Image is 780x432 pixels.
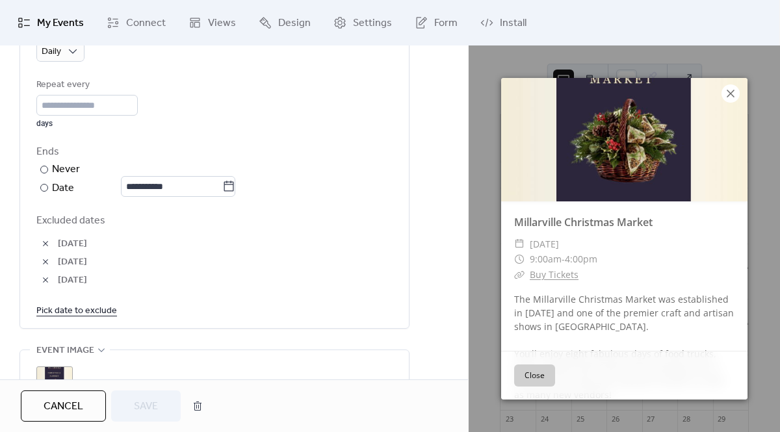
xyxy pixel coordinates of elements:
[36,213,393,229] span: Excluded dates
[530,268,578,281] a: Buy Tickets
[249,5,320,40] a: Design
[21,390,106,422] button: Cancel
[514,215,653,229] a: Millarville Christmas Market
[58,255,393,270] span: [DATE]
[324,5,402,40] a: Settings
[36,303,117,319] span: Pick date to exclude
[126,16,166,31] span: Connect
[36,366,73,403] div: ;
[353,16,392,31] span: Settings
[562,253,565,265] span: -
[42,43,61,60] span: Daily
[208,16,236,31] span: Views
[52,162,81,177] div: Never
[52,180,235,197] div: Date
[278,16,311,31] span: Design
[500,16,526,31] span: Install
[565,253,597,265] span: 4:00pm
[58,236,393,252] span: [DATE]
[514,267,525,283] div: ​
[58,273,393,288] span: [DATE]
[434,16,458,31] span: Form
[36,77,135,93] div: Repeat every
[514,251,525,267] div: ​
[36,118,138,129] div: days
[8,5,94,40] a: My Events
[44,399,83,414] span: Cancel
[179,5,246,40] a: Views
[530,253,562,265] span: 9:00am
[36,144,390,160] div: Ends
[405,5,467,40] a: Form
[36,343,94,359] span: Event image
[37,16,84,31] span: My Events
[471,5,536,40] a: Install
[530,236,559,252] span: [DATE]
[514,364,555,387] button: Close
[97,5,175,40] a: Connect
[514,236,525,252] div: ​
